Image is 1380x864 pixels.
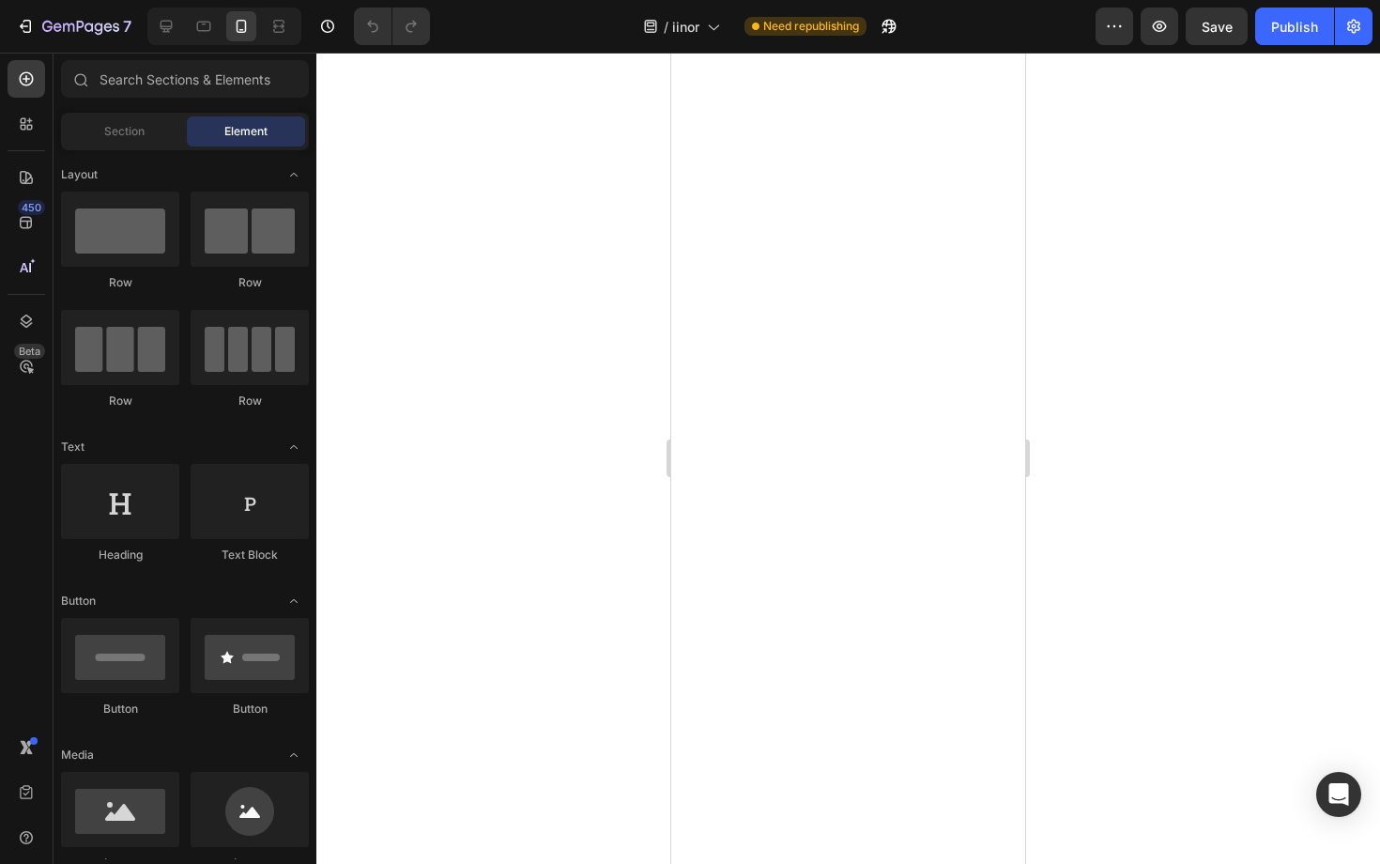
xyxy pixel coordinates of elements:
[1316,772,1361,817] div: Open Intercom Messenger
[763,18,859,35] span: Need republishing
[279,432,309,462] span: Toggle open
[61,747,94,764] span: Media
[191,393,309,409] div: Row
[279,740,309,770] span: Toggle open
[61,166,98,183] span: Layout
[61,701,179,717] div: Button
[672,17,699,37] span: iinor
[671,53,1025,864] iframe: Design area
[191,547,309,563] div: Text Block
[279,586,309,616] span: Toggle open
[18,200,45,215] div: 450
[61,547,179,563] div: Heading
[104,123,145,140] span: Section
[1202,19,1233,35] span: Save
[1255,8,1334,45] button: Publish
[354,8,430,45] div: Undo/Redo
[1271,17,1318,37] div: Publish
[61,439,84,455] span: Text
[14,344,45,359] div: Beta
[61,593,96,609] span: Button
[61,274,179,291] div: Row
[123,15,131,38] p: 7
[191,701,309,717] div: Button
[1186,8,1248,45] button: Save
[224,123,268,140] span: Element
[279,160,309,190] span: Toggle open
[8,8,140,45] button: 7
[191,274,309,291] div: Row
[664,17,668,37] span: /
[61,60,309,98] input: Search Sections & Elements
[61,393,179,409] div: Row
